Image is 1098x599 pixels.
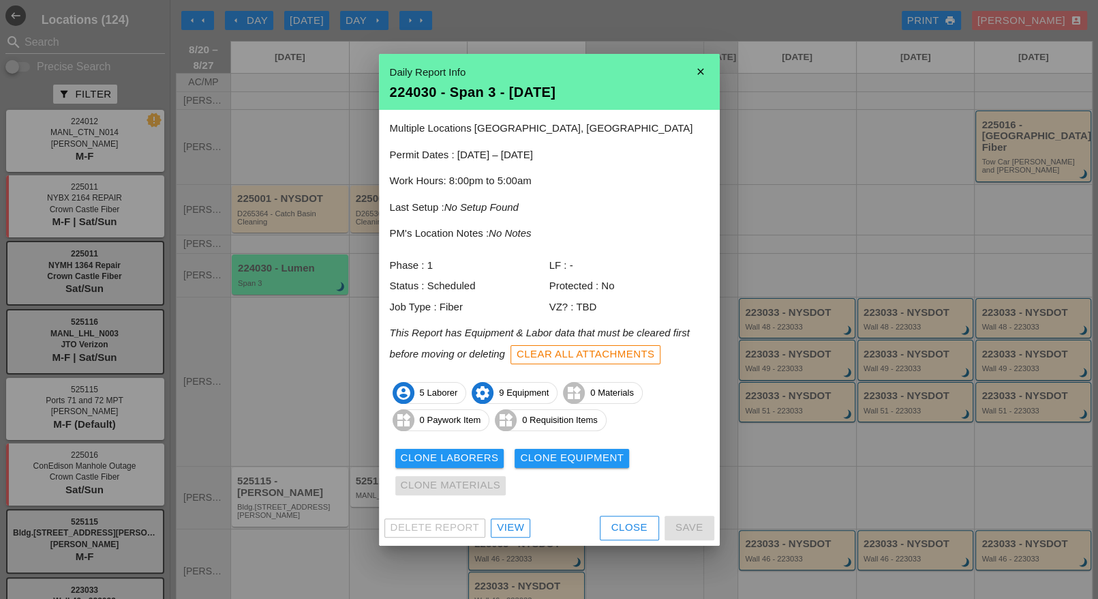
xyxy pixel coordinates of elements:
[520,450,624,466] div: Clone Equipment
[393,382,414,404] i: account_circle
[489,227,532,239] i: No Notes
[390,327,690,359] i: This Report has Equipment & Labor data that must be cleared first before moving or deleting
[549,258,709,274] div: LF : -
[444,201,519,213] i: No Setup Found
[491,518,530,538] a: View
[687,58,714,85] i: close
[515,449,629,468] button: Clone Equipment
[517,347,655,362] div: Clear All Attachments
[495,409,517,431] i: widgets
[600,516,659,540] button: Close
[390,258,549,274] div: Phase : 1
[390,226,709,242] p: PM's Location Notes :
[611,520,647,536] div: Close
[390,299,549,315] div: Job Type : Fiber
[390,85,709,99] div: 224030 - Span 3 - [DATE]
[395,449,504,468] button: Clone Laborers
[510,345,661,364] button: Clear All Attachments
[393,409,414,431] i: widgets
[495,409,606,431] span: 0 Requisition Items
[390,200,709,216] p: Last Setup :
[393,382,466,404] span: 5 Laborer
[472,382,557,404] span: 9 Equipment
[390,173,709,189] p: Work Hours: 8:00pm to 5:00am
[390,65,709,81] div: Daily Report Info
[563,382,585,404] i: widgets
[564,382,642,404] span: 0 Materials
[390,121,709,136] p: Multiple Locations [GEOGRAPHIC_DATA], [GEOGRAPHIC_DATA]
[472,382,493,404] i: settings
[549,299,709,315] div: VZ? : TBD
[390,278,549,294] div: Status : Scheduled
[497,520,524,536] div: View
[393,409,489,431] span: 0 Paywork Item
[549,278,709,294] div: Protected : No
[390,147,709,163] p: Permit Dates : [DATE] – [DATE]
[401,450,499,466] div: Clone Laborers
